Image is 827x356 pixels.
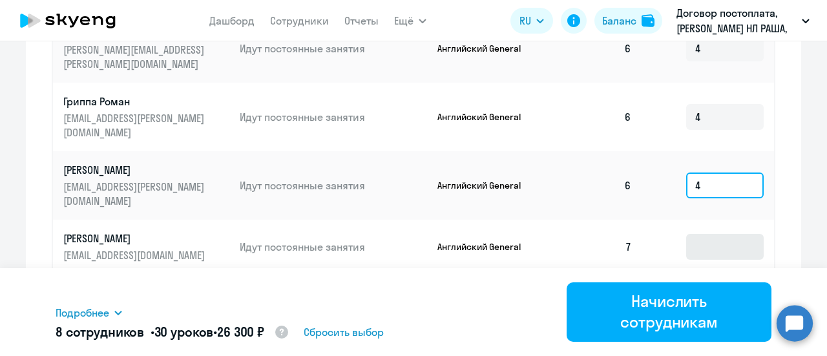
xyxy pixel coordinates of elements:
[63,163,208,177] p: [PERSON_NAME]
[240,240,427,254] p: Идут постоянные занятия
[602,13,636,28] div: Баланс
[56,323,289,342] h5: 8 сотрудников • •
[240,41,427,56] p: Идут постоянные занятия
[437,180,534,191] p: Английский General
[63,231,229,262] a: [PERSON_NAME][EMAIL_ADDRESS][DOMAIN_NAME]
[63,94,229,140] a: Гриппа Роман[EMAIL_ADDRESS][PERSON_NAME][DOMAIN_NAME]
[63,180,208,208] p: [EMAIL_ADDRESS][PERSON_NAME][DOMAIN_NAME]
[217,324,264,340] span: 26 300 ₽
[240,178,427,193] p: Идут постоянные занятия
[304,324,384,340] span: Сбросить выбор
[519,13,531,28] span: RU
[63,111,208,140] p: [EMAIL_ADDRESS][PERSON_NAME][DOMAIN_NAME]
[567,282,771,342] button: Начислить сотрудникам
[670,5,816,36] button: Договор постоплата, [PERSON_NAME] НЛ РАША, ООО
[344,14,379,27] a: Отчеты
[594,8,662,34] button: Балансbalance
[209,14,255,27] a: Дашборд
[63,43,208,71] p: [PERSON_NAME][EMAIL_ADDRESS][PERSON_NAME][DOMAIN_NAME]
[56,305,109,320] span: Подробнее
[585,291,753,332] div: Начислить сотрудникам
[63,163,229,208] a: [PERSON_NAME][EMAIL_ADDRESS][PERSON_NAME][DOMAIN_NAME]
[394,13,413,28] span: Ещё
[63,248,208,262] p: [EMAIL_ADDRESS][DOMAIN_NAME]
[63,26,229,71] a: [PERSON_NAME][EMAIL_ADDRESS][PERSON_NAME][DOMAIN_NAME]
[240,110,427,124] p: Идут постоянные занятия
[552,83,642,151] td: 6
[552,220,642,274] td: 7
[154,324,214,340] span: 30 уроков
[63,231,208,246] p: [PERSON_NAME]
[676,5,797,36] p: Договор постоплата, [PERSON_NAME] НЛ РАША, ООО
[270,14,329,27] a: Сотрудники
[437,111,534,123] p: Английский General
[437,43,534,54] p: Английский General
[510,8,553,34] button: RU
[552,151,642,220] td: 6
[394,8,426,34] button: Ещё
[437,241,534,253] p: Английский General
[63,94,208,109] p: Гриппа Роман
[552,14,642,83] td: 6
[642,14,654,27] img: balance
